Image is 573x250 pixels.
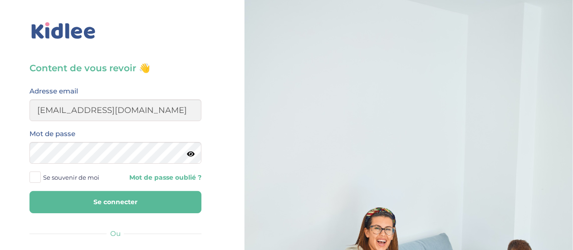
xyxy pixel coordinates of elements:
h3: Content de vous revoir 👋 [29,62,201,74]
span: Se souvenir de moi [43,172,99,183]
button: Se connecter [29,191,201,213]
label: Mot de passe [29,128,75,140]
img: logo_kidlee_bleu [29,20,98,41]
input: Email [29,99,201,121]
a: Mot de passe oublié ? [122,173,201,182]
span: Ou [110,229,121,238]
label: Adresse email [29,85,78,97]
